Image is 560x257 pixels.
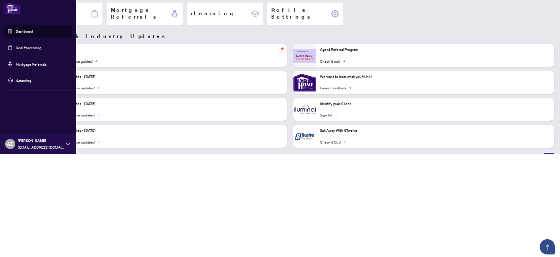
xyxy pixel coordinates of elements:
p: Identify your Client [320,101,550,107]
span: → [343,139,345,145]
h2: Mortgage Referrals [111,7,171,21]
a: Check out these updates!→ [53,85,99,91]
a: Check out these guides!→ [53,58,97,64]
span: → [97,112,99,118]
span: → [334,112,337,118]
span: → [97,85,99,91]
a: Leave Feedback→ [320,85,351,91]
span: [EMAIL_ADDRESS][DOMAIN_NAME] [18,144,63,150]
a: Deal Processing [16,45,41,50]
a: Check it Out!→ [320,139,345,145]
a: Sign In!→ [320,112,337,118]
p: Self-Help [53,47,283,53]
span: pushpin [279,46,285,52]
a: Mortgage Referrals [16,62,47,66]
h3: Brokerage & Industry Updates [26,33,554,40]
h2: Profile Settings [271,7,331,21]
a: Check out these updates!→ [53,112,99,118]
p: We want to hear what you think! [320,74,550,80]
img: Agent Referral Program [293,49,316,63]
h2: rLearning [191,10,236,17]
span: rLearning [16,77,69,83]
a: Dashboard [16,29,33,34]
span: → [348,85,351,91]
span: [PERSON_NAME] [18,138,63,144]
img: We want to hear what you think! [293,71,316,94]
span: → [342,58,345,64]
p: Platform Updates - [DATE] [53,128,283,133]
a: Check it out!→ [320,58,345,64]
img: Sail Away With 8Twelve [293,125,316,148]
p: Platform Updates - [DATE] [53,74,283,80]
a: Check out these updates!→ [53,139,99,145]
button: Open asap [540,239,555,254]
span: → [97,139,99,145]
p: Platform Updates - [DATE] [53,101,283,107]
p: Sail Away With 8Twelve [320,128,550,133]
span: AZ [7,141,14,148]
p: Agent Referral Program [320,47,550,53]
img: logo [4,3,20,15]
img: Identify your Client [293,98,316,121]
span: → [95,58,97,64]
